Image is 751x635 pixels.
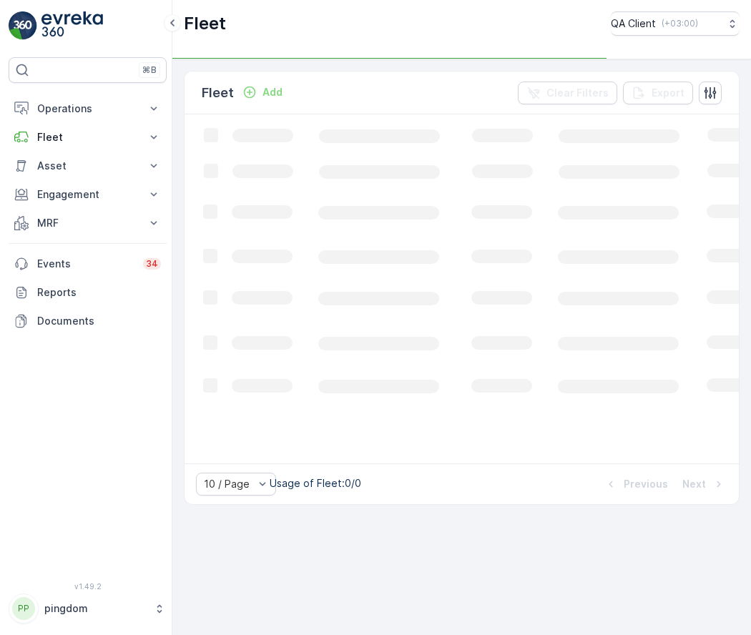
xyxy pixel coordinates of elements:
[37,187,138,202] p: Engagement
[611,11,740,36] button: QA Client(+03:00)
[44,601,147,616] p: pingdom
[623,82,693,104] button: Export
[12,597,35,620] div: PP
[602,476,669,493] button: Previous
[546,86,609,100] p: Clear Filters
[37,159,138,173] p: Asset
[518,82,617,104] button: Clear Filters
[624,477,668,491] p: Previous
[9,582,167,591] span: v 1.49.2
[9,152,167,180] button: Asset
[9,250,167,278] a: Events34
[37,102,138,116] p: Operations
[9,94,167,123] button: Operations
[37,314,161,328] p: Documents
[9,594,167,624] button: PPpingdom
[237,84,288,101] button: Add
[9,209,167,237] button: MRF
[652,86,684,100] p: Export
[262,85,283,99] p: Add
[9,278,167,307] a: Reports
[37,130,138,144] p: Fleet
[184,12,226,35] p: Fleet
[682,477,706,491] p: Next
[9,180,167,209] button: Engagement
[146,258,158,270] p: 34
[611,16,656,31] p: QA Client
[270,476,361,491] p: Usage of Fleet : 0/0
[37,285,161,300] p: Reports
[9,123,167,152] button: Fleet
[9,11,37,40] img: logo
[37,216,138,230] p: MRF
[41,11,103,40] img: logo_light-DOdMpM7g.png
[9,307,167,335] a: Documents
[681,476,727,493] button: Next
[202,83,234,103] p: Fleet
[142,64,157,76] p: ⌘B
[662,18,698,29] p: ( +03:00 )
[37,257,134,271] p: Events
